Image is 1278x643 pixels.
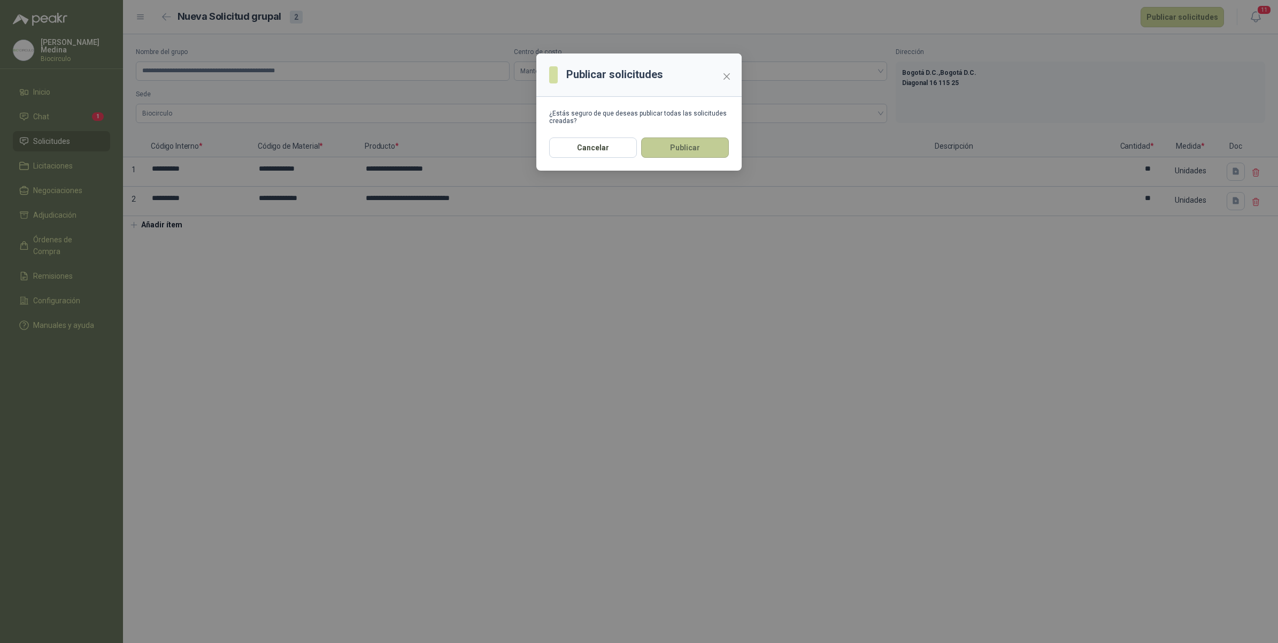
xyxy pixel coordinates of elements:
[549,110,729,125] div: ¿Estás seguro de que deseas publicar todas las solicitudes creadas?
[549,137,637,158] button: Cancelar
[641,137,729,158] button: Publicar
[722,72,731,81] span: close
[718,68,735,85] button: Close
[566,66,663,83] h3: Publicar solicitudes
